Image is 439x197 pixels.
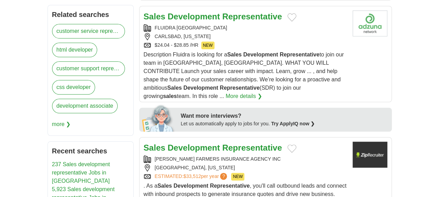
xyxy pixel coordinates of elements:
[227,52,242,57] strong: Sales
[52,24,125,38] a: customer service representative
[181,112,388,120] div: Want more interviews?
[144,12,166,21] strong: Sales
[52,161,110,184] a: 237 Sales development representative Jobs in [GEOGRAPHIC_DATA]
[231,173,244,180] span: NEW
[144,33,347,40] div: CARLSBAD, [US_STATE]
[144,143,166,152] strong: Sales
[167,85,182,91] strong: Sales
[155,173,229,180] a: ESTIMATED:$33,512per year?
[183,173,201,179] span: $33,512
[52,99,118,113] a: development associate
[168,143,220,152] strong: Development
[181,120,388,127] div: Let us automatically apply to jobs for you.
[52,117,71,131] span: more ❯
[144,42,347,49] div: $24.04 - $28.85 /HR
[144,52,344,99] span: Description Fluidra is looking for a to join our team in [GEOGRAPHIC_DATA], [GEOGRAPHIC_DATA]. WH...
[220,85,260,91] strong: Representative
[163,93,177,99] strong: sales
[353,142,387,168] img: Company logo
[142,104,176,132] img: apply-iq-scientist.png
[144,24,347,32] div: FLUIDRA [GEOGRAPHIC_DATA]
[52,61,125,76] a: customer support representative
[220,173,227,180] span: ?
[226,92,262,100] a: More details ❯
[168,12,220,21] strong: Development
[353,10,387,36] img: Company logo
[210,183,250,189] strong: Representative
[280,52,320,57] strong: Representative
[174,183,208,189] strong: Development
[243,52,278,57] strong: Development
[144,12,282,21] a: Sales Development Representative
[158,183,172,189] strong: Sales
[222,143,282,152] strong: Representative
[144,155,347,163] div: [PERSON_NAME] FARMERS INSURANCE AGENCY INC
[222,12,282,21] strong: Representative
[52,43,98,57] a: html developer
[183,85,218,91] strong: Development
[52,80,95,95] a: css developer
[271,121,315,126] a: Try ApplyIQ now ❯
[52,9,129,20] h2: Related searches
[287,13,296,21] button: Add to favorite jobs
[144,143,282,152] a: Sales Development Representative
[201,42,214,49] span: NEW
[287,144,296,153] button: Add to favorite jobs
[52,146,129,156] h2: Recent searches
[144,164,347,171] div: [GEOGRAPHIC_DATA], [US_STATE]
